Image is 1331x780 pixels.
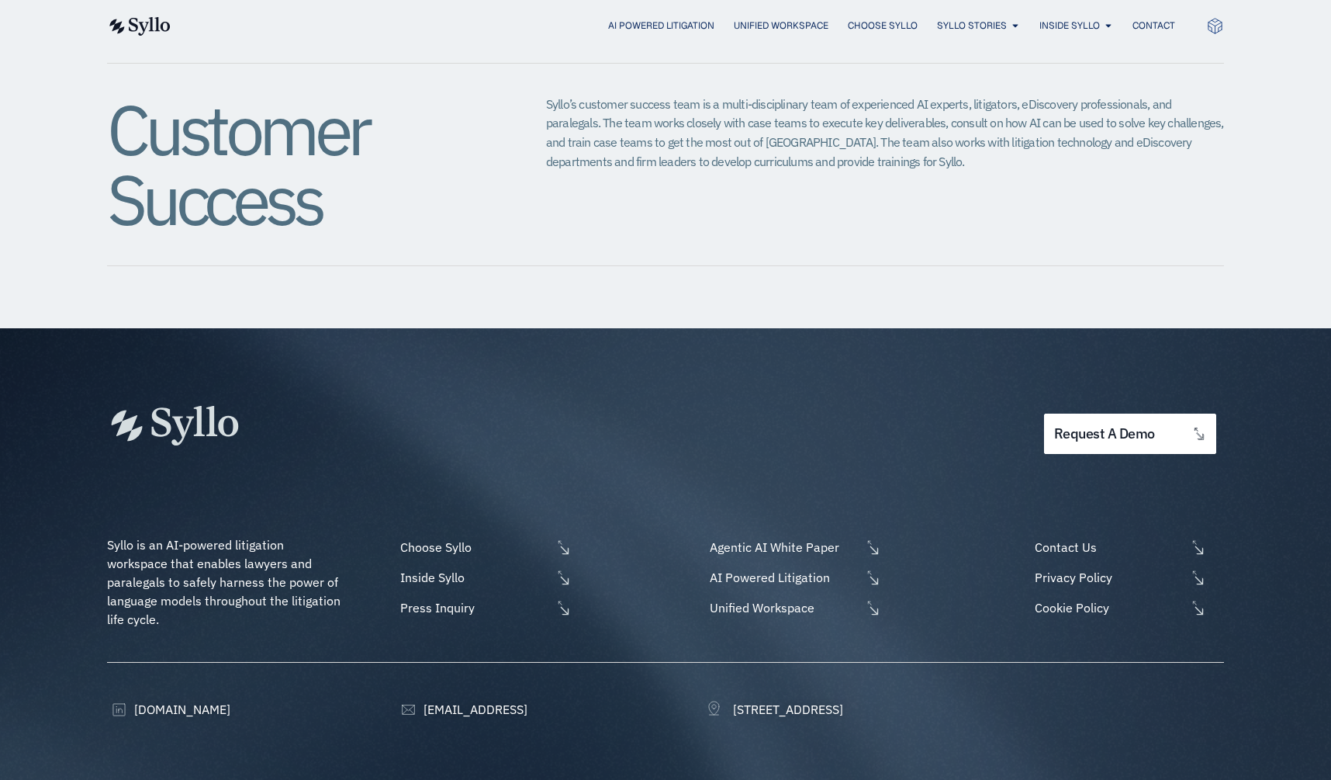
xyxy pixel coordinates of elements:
[396,598,551,617] span: Press Inquiry
[706,598,881,617] a: Unified Workspace
[706,598,861,617] span: Unified Workspace
[706,568,881,587] a: AI Powered Litigation
[1054,427,1155,442] span: request a demo
[396,598,572,617] a: Press Inquiry
[706,538,861,556] span: Agentic AI White Paper
[1031,568,1186,587] span: Privacy Policy
[546,95,1224,172] p: Syllo’s customer success team is a multi-disciplinary team of experienced AI experts, litigators,...
[107,17,171,36] img: syllo
[396,538,551,556] span: Choose Syllo
[608,19,714,33] a: AI Powered Litigation
[706,538,881,556] a: Agentic AI White Paper
[1132,19,1175,33] a: Contact
[848,19,918,33] a: Choose Syllo
[396,700,527,719] a: [EMAIL_ADDRESS]
[1031,538,1224,556] a: Contact Us
[107,537,344,627] span: Syllo is an AI-powered litigation workspace that enables lawyers and paralegals to safely harness...
[202,19,1175,33] nav: Menu
[729,700,843,719] span: [STREET_ADDRESS]
[1044,414,1216,455] a: request a demo
[396,568,551,587] span: Inside Syllo
[107,95,484,234] h2: Customer Success
[130,700,230,719] span: [DOMAIN_NAME]
[706,700,843,719] a: [STREET_ADDRESS]
[937,19,1007,33] a: Syllo Stories
[1031,598,1186,617] span: Cookie Policy
[706,568,861,587] span: AI Powered Litigation
[1039,19,1100,33] a: Inside Syllo
[420,700,527,719] span: [EMAIL_ADDRESS]
[734,19,828,33] a: Unified Workspace
[1031,598,1224,617] a: Cookie Policy
[396,568,572,587] a: Inside Syllo
[1031,538,1186,556] span: Contact Us
[1031,568,1224,587] a: Privacy Policy
[202,19,1175,33] div: Menu Toggle
[107,700,230,719] a: [DOMAIN_NAME]
[396,538,572,556] a: Choose Syllo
